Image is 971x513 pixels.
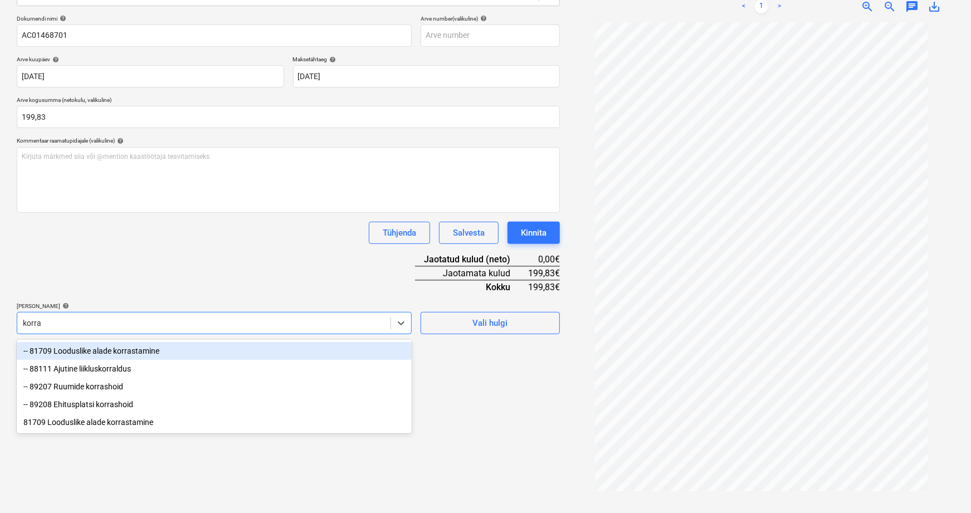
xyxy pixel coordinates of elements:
div: -- 89207 Ruumide korrashoid [17,378,412,395]
input: Dokumendi nimi [17,25,412,47]
div: Arve number (valikuline) [421,15,560,22]
div: Kinnita [521,226,547,240]
span: help [478,15,487,22]
div: Vali hulgi [473,316,508,330]
div: 81709 Looduslike alade korrastamine [17,413,412,431]
input: Arve kuupäeva pole määratud. [17,65,284,87]
div: 0,00€ [528,253,560,266]
div: Dokumendi nimi [17,15,412,22]
input: Tähtaega pole määratud [293,65,560,87]
button: Salvesta [439,222,499,244]
input: Arve number [421,25,560,47]
div: -- 81709 Looduslike alade korrastamine [17,342,412,360]
div: 199,83€ [528,280,560,294]
div: Maksetähtaeg [293,56,560,63]
input: Arve kogusumma (netokulu, valikuline) [17,106,560,128]
iframe: Chat Widget [915,460,971,513]
div: Kokku [415,280,528,294]
p: Arve kogusumma (netokulu, valikuline) [17,96,560,106]
div: Tühjenda [383,226,416,240]
span: help [115,138,124,144]
div: 199,83€ [528,266,560,280]
div: Kommentaar raamatupidajale (valikuline) [17,137,560,144]
div: Jaotatud kulud (neto) [415,253,528,266]
span: help [57,15,66,22]
button: Kinnita [508,222,560,244]
span: help [50,56,59,63]
button: Tühjenda [369,222,430,244]
div: Arve kuupäev [17,56,284,63]
button: Vali hulgi [421,312,560,334]
div: Salvesta [453,226,485,240]
div: Jaotamata kulud [415,266,528,280]
span: help [328,56,336,63]
span: help [60,302,69,309]
div: [PERSON_NAME] [17,302,412,310]
div: -- 88111 Ajutine liikluskorraldus [17,360,412,378]
div: -- 89208 Ehitusplatsi korrashoid [17,395,412,413]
